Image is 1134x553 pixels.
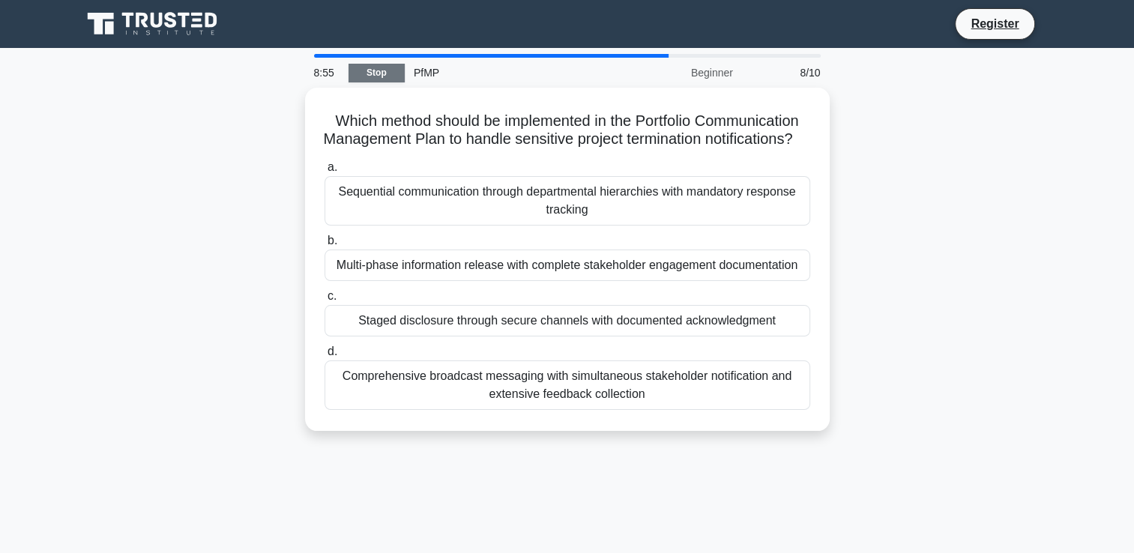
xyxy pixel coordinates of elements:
div: Multi-phase information release with complete stakeholder engagement documentation [325,250,810,281]
span: a. [328,160,337,173]
div: PfMP [405,58,611,88]
a: Register [962,14,1028,33]
div: Comprehensive broadcast messaging with simultaneous stakeholder notification and extensive feedba... [325,360,810,410]
div: Sequential communication through departmental hierarchies with mandatory response tracking [325,176,810,226]
span: d. [328,345,337,357]
div: Beginner [611,58,742,88]
div: 8:55 [305,58,349,88]
span: c. [328,289,337,302]
span: b. [328,234,337,247]
div: 8/10 [742,58,830,88]
h5: Which method should be implemented in the Portfolio Communication Management Plan to handle sensi... [323,112,812,149]
a: Stop [349,64,405,82]
div: Staged disclosure through secure channels with documented acknowledgment [325,305,810,336]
